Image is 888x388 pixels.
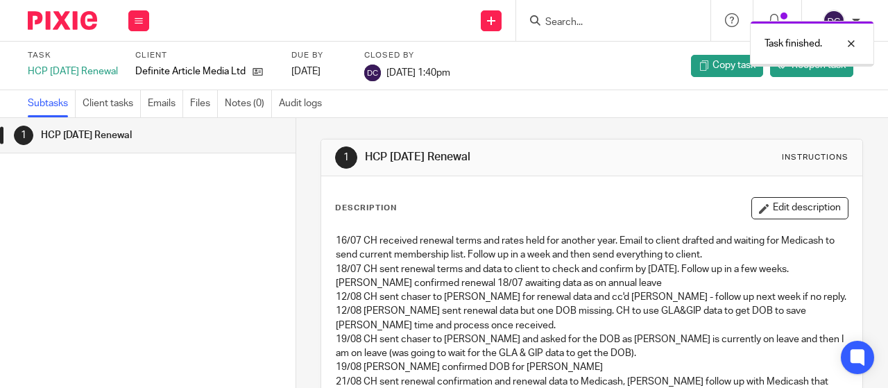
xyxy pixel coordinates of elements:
button: Edit description [751,197,848,219]
a: Files [190,90,218,117]
p: 19/08 CH sent chaser to [PERSON_NAME] and asked for the DOB as [PERSON_NAME] is currently on leav... [336,332,848,361]
p: 16/07 CH received renewal terms and rates held for another year. Email to client drafted and wait... [336,234,848,262]
img: svg%3E [364,65,381,81]
span: [DATE] 1:40pm [386,68,450,78]
img: svg%3E [823,10,845,32]
img: Pixie [28,11,97,30]
div: 1 [335,146,357,169]
p: Definite Article Media Ltd [135,65,246,78]
div: [DATE] [291,65,347,78]
h1: HCP [DATE] Renewal [41,125,201,146]
label: Due by [291,50,347,61]
label: Closed by [364,50,450,61]
div: 1 [14,126,33,145]
p: 19/08 [PERSON_NAME] confirmed DOB for [PERSON_NAME] [336,360,848,374]
p: 18/07 CH sent renewal terms and data to client to check and confirm by [DATE]. Follow up in a few... [336,262,848,291]
a: Emails [148,90,183,117]
h1: HCP [DATE] Renewal [365,150,622,165]
a: Notes (0) [225,90,272,117]
a: Audit logs [279,90,329,117]
a: Subtasks [28,90,76,117]
p: Description [335,203,397,214]
div: Instructions [782,152,848,163]
p: Task finished. [765,37,822,51]
p: 12/08 CH sent chaser to [PERSON_NAME] for renewal data and cc'd [PERSON_NAME] - follow up next we... [336,290,848,304]
a: Client tasks [83,90,141,117]
label: Task [28,50,118,61]
p: 12/08 [PERSON_NAME] sent renewal data but one DOB missing. CH to use GLA&GIP data to get DOB to s... [336,304,848,332]
div: HCP [DATE] Renewal [28,65,118,78]
label: Client [135,50,274,61]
